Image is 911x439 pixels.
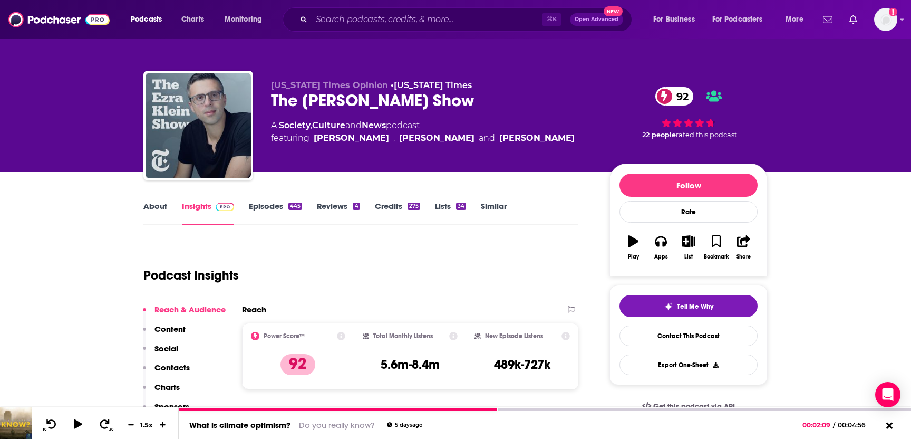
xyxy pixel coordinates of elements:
[143,201,167,225] a: About
[314,132,389,145] a: Ezra Klein
[217,11,276,28] button: open menu
[279,120,311,130] a: Society
[154,402,189,412] p: Sponsors
[494,357,550,373] h3: 489k-727k
[288,203,302,210] div: 445
[736,254,751,260] div: Share
[702,228,730,266] button: Bookmark
[131,12,162,27] span: Podcasts
[387,422,422,428] div: 5 days ago
[143,382,180,402] button: Charts
[889,8,897,16] svg: Add a profile image
[647,228,674,266] button: Apps
[143,304,226,324] button: Reach & Audience
[43,427,46,432] span: 10
[264,332,305,340] h2: Power Score™
[835,421,876,429] span: 00:04:56
[646,11,708,28] button: open menu
[182,201,234,225] a: InsightsPodchaser Pro
[802,421,833,429] span: 00:02:09
[435,201,466,225] a: Lists34
[271,132,575,145] span: featuring
[705,11,778,28] button: open menu
[730,228,758,266] button: Share
[362,120,386,130] a: News
[143,402,189,421] button: Sponsors
[95,418,115,432] button: 30
[280,354,315,375] p: 92
[778,11,817,28] button: open menu
[619,326,758,346] a: Contact This Podcast
[819,11,837,28] a: Show notifications dropdown
[875,382,900,407] div: Open Intercom Messenger
[575,17,618,22] span: Open Advanced
[653,12,695,27] span: For Business
[353,203,360,210] div: 4
[123,11,176,28] button: open menu
[242,304,266,314] h2: Reach
[143,343,178,363] button: Social
[381,357,440,373] h3: 5.6m-8.4m
[786,12,803,27] span: More
[684,254,693,260] div: List
[394,80,472,90] a: [US_STATE] Times
[216,203,234,211] img: Podchaser Pro
[654,254,668,260] div: Apps
[311,120,312,130] span: ,
[609,80,768,146] div: 92 22 peoplerated this podcast
[189,420,290,430] a: What is climate optimism?
[154,362,190,373] p: Contacts
[619,228,647,266] button: Play
[373,332,433,340] h2: Total Monthly Listens
[143,268,239,283] h1: Podcast Insights
[249,201,302,225] a: Episodes445
[138,421,156,429] div: 1.5 x
[391,80,472,90] span: •
[271,80,388,90] span: [US_STATE] Times Opinion
[874,8,897,31] img: User Profile
[619,201,758,223] div: Rate
[619,174,758,197] button: Follow
[408,203,420,210] div: 275
[175,11,210,28] a: Charts
[570,13,623,26] button: Open AdvancedNew
[154,343,178,354] p: Social
[676,131,737,139] span: rated this podcast
[628,254,639,260] div: Play
[833,421,835,429] span: /
[345,120,362,130] span: and
[154,324,186,334] p: Content
[712,12,763,27] span: For Podcasters
[604,6,623,16] span: New
[375,201,420,225] a: Credits275
[299,420,374,430] a: Do you really know?
[542,13,561,26] span: ⌘ K
[845,11,861,28] a: Show notifications dropdown
[143,362,190,382] button: Contacts
[8,9,110,30] img: Podchaser - Follow, Share and Rate Podcasts
[317,201,360,225] a: Reviews4
[499,132,575,145] div: [PERSON_NAME]
[874,8,897,31] button: Show profile menu
[312,11,542,28] input: Search podcasts, credits, & more...
[677,302,713,311] span: Tell Me Why
[619,355,758,375] button: Export One-Sheet
[181,12,204,27] span: Charts
[146,73,251,178] img: The Ezra Klein Show
[619,295,758,317] button: tell me why sparkleTell Me Why
[485,332,543,340] h2: New Episode Listens
[655,87,694,106] a: 92
[642,131,676,139] span: 22 people
[154,382,180,392] p: Charts
[481,201,507,225] a: Similar
[456,203,466,210] div: 34
[399,132,474,145] div: [PERSON_NAME]
[675,228,702,266] button: List
[41,418,61,432] button: 10
[154,304,226,314] p: Reach & Audience
[109,427,113,432] span: 30
[479,132,495,145] span: and
[704,254,729,260] div: Bookmark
